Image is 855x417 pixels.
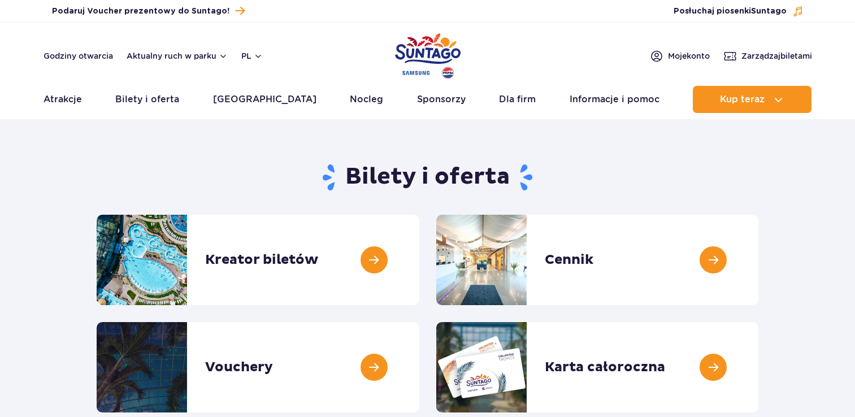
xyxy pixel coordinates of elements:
a: Mojekonto [650,49,710,63]
span: Posłuchaj piosenki [674,6,787,17]
button: Posłuchaj piosenkiSuntago [674,6,804,17]
button: Aktualny ruch w parku [127,51,228,60]
a: Nocleg [350,86,383,113]
span: Moje konto [668,50,710,62]
a: Park of Poland [395,28,461,80]
a: Godziny otwarcia [44,50,113,62]
h1: Bilety i oferta [97,163,758,192]
a: Informacje i pomoc [570,86,659,113]
a: Podaruj Voucher prezentowy do Suntago! [52,3,245,19]
span: Kup teraz [720,94,765,105]
span: Suntago [751,7,787,15]
a: Dla firm [499,86,536,113]
span: Zarządzaj biletami [741,50,812,62]
button: Kup teraz [693,86,811,113]
span: Podaruj Voucher prezentowy do Suntago! [52,6,229,17]
button: pl [241,50,263,62]
a: Atrakcje [44,86,82,113]
a: [GEOGRAPHIC_DATA] [213,86,316,113]
a: Sponsorzy [417,86,466,113]
a: Zarządzajbiletami [723,49,812,63]
a: Bilety i oferta [115,86,179,113]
